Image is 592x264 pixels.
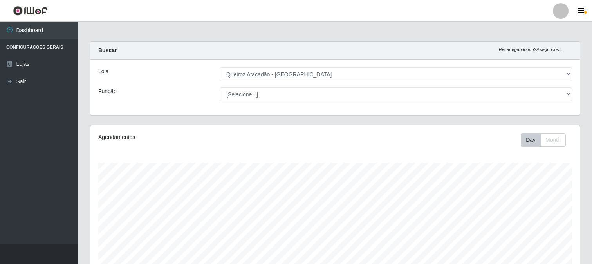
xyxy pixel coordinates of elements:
i: Recarregando em 29 segundos... [499,47,563,52]
div: Agendamentos [98,133,289,141]
label: Loja [98,67,108,76]
img: CoreUI Logo [13,6,48,16]
button: Day [521,133,541,147]
div: First group [521,133,566,147]
strong: Buscar [98,47,117,53]
div: Toolbar with button groups [521,133,572,147]
label: Função [98,87,117,96]
button: Month [540,133,566,147]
